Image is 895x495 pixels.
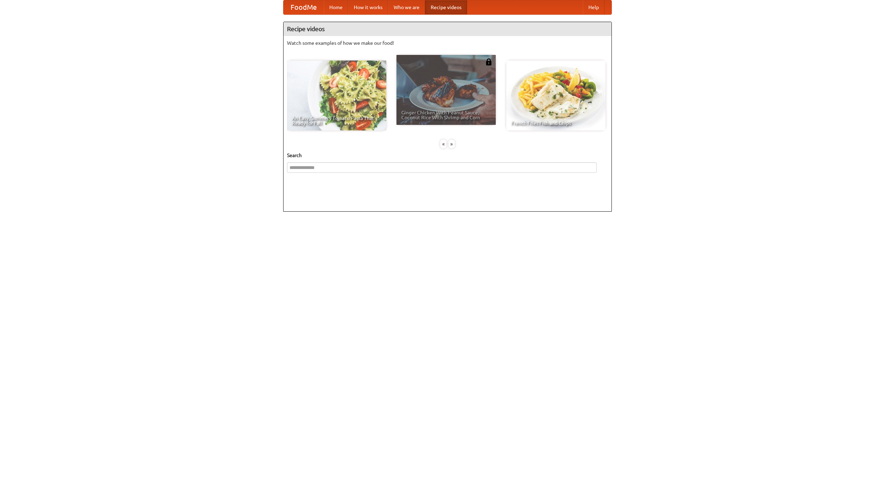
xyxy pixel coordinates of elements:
[388,0,425,14] a: Who we are
[511,121,601,126] span: French Fries Fish and Chips
[284,0,324,14] a: FoodMe
[485,58,492,65] img: 483408.png
[287,40,608,47] p: Watch some examples of how we make our food!
[292,116,381,126] span: An Easy, Summery Tomato Pasta That's Ready for Fall
[287,152,608,159] h5: Search
[324,0,348,14] a: Home
[583,0,604,14] a: Help
[425,0,467,14] a: Recipe videos
[449,140,455,148] div: »
[440,140,446,148] div: «
[287,61,386,130] a: An Easy, Summery Tomato Pasta That's Ready for Fall
[506,61,606,130] a: French Fries Fish and Chips
[284,22,611,36] h4: Recipe videos
[348,0,388,14] a: How it works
